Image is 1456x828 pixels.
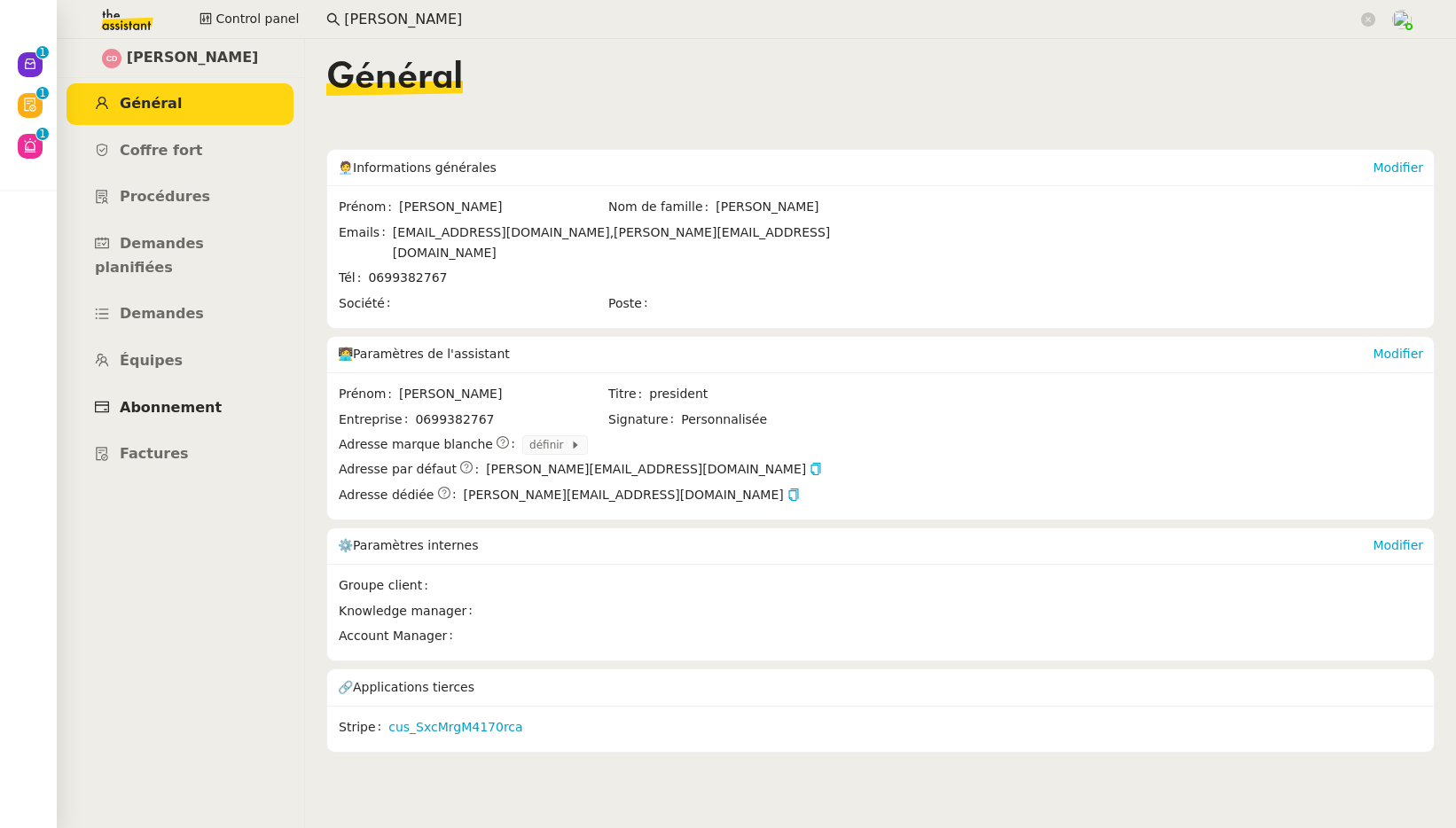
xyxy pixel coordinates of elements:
[368,270,447,285] span: 0699382767
[339,717,388,738] span: Stripe
[120,445,189,462] span: Factures
[339,268,368,288] span: Tél
[120,399,222,416] span: Abonnement
[339,384,399,404] span: Prénom
[67,293,294,335] a: Demandes
[39,87,46,103] p: 1
[399,384,607,404] span: [PERSON_NAME]
[608,384,649,404] span: Titre
[608,197,716,217] span: Nom de famille
[716,197,876,217] span: [PERSON_NAME]
[353,538,478,552] span: Paramètres internes
[1373,347,1423,361] a: Modifier
[1392,10,1412,29] img: users%2FNTfmycKsCFdqp6LX6USf2FmuPJo2%2Favatar%2Fprofile-pic%20(1).png
[393,225,830,260] span: [PERSON_NAME][EMAIL_ADDRESS][DOMAIN_NAME]
[344,8,1358,32] input: Rechercher
[399,197,607,217] span: [PERSON_NAME]
[681,410,767,430] span: Personnalisée
[339,197,399,217] span: Prénom
[353,680,474,694] span: Applications tierces
[608,410,681,430] span: Signature
[338,337,1373,372] div: 🧑‍💻
[339,601,480,621] span: Knowledge manager
[189,7,309,32] button: Control panel
[1373,538,1423,552] a: Modifier
[36,128,49,140] nz-badge-sup: 1
[339,223,393,264] span: Emails
[120,352,183,369] span: Équipes
[339,626,460,646] span: Account Manager
[120,95,182,112] span: Général
[338,669,1423,705] div: 🔗
[415,410,607,430] span: 0699382767
[353,347,510,361] span: Paramètres de l'assistant
[649,384,876,404] span: president
[1373,160,1423,175] a: Modifier
[67,176,294,218] a: Procédures
[338,150,1373,185] div: 🧑‍💼
[95,235,204,276] span: Demandes planifiées
[36,46,49,59] nz-badge-sup: 1
[486,459,822,480] span: [PERSON_NAME][EMAIL_ADDRESS][DOMAIN_NAME]
[339,293,397,314] span: Société
[339,459,457,480] span: Adresse par défaut
[326,60,463,96] span: Général
[393,225,614,239] span: [EMAIL_ADDRESS][DOMAIN_NAME],
[529,436,570,454] span: définir
[120,142,203,159] span: Coffre fort
[39,128,46,144] p: 1
[339,410,415,430] span: Entreprise
[67,223,294,288] a: Demandes planifiées
[215,9,299,29] span: Control panel
[67,83,294,125] a: Général
[67,387,294,429] a: Abonnement
[67,130,294,172] a: Coffre fort
[608,293,655,314] span: Poste
[339,575,435,596] span: Groupe client
[353,160,497,175] span: Informations générales
[67,340,294,382] a: Équipes
[127,46,259,70] span: [PERSON_NAME]
[102,49,121,68] img: svg
[338,528,1373,564] div: ⚙️
[464,485,800,505] span: [PERSON_NAME][EMAIL_ADDRESS][DOMAIN_NAME]
[388,717,522,738] a: cus_SxcMrgM4170rca
[339,434,493,455] span: Adresse marque blanche
[120,188,210,205] span: Procédures
[339,485,434,505] span: Adresse dédiée
[39,46,46,62] p: 1
[36,87,49,99] nz-badge-sup: 1
[120,305,204,322] span: Demandes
